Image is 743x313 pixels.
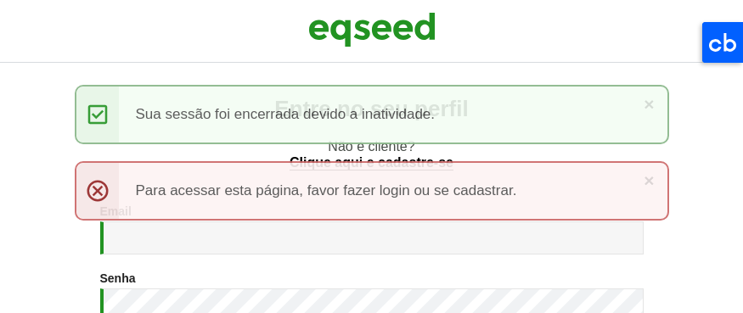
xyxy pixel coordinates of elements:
div: Sua sessão foi encerrada devido a inatividade. [75,85,669,144]
a: × [644,171,654,189]
div: Para acessar esta página, favor fazer login ou se cadastrar. [75,161,669,221]
a: × [644,95,654,113]
label: Senha [100,272,136,284]
img: EqSeed Logo [308,8,436,51]
p: Não é cliente? [34,138,709,170]
h2: Entre no seu perfil [34,97,709,121]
